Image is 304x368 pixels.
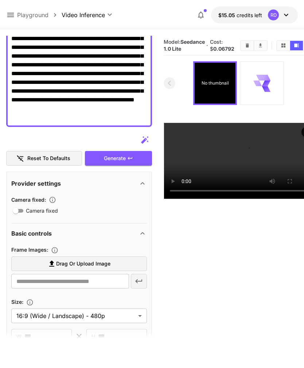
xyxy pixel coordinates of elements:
span: Camera fixed : [11,197,46,203]
span: Camera fixed [26,207,58,214]
p: Provider settings [11,179,61,188]
span: Frame Images : [11,247,48,253]
button: Download All [254,41,267,50]
div: $15.05224 [218,11,262,19]
div: Provider settings [11,175,147,192]
button: Reset to defaults [6,151,82,166]
span: $15.05 [218,12,237,18]
b: 0.06792 [213,46,234,52]
div: RD [268,9,279,20]
nav: breadcrumb [17,11,62,19]
div: Basic controls [11,225,147,242]
button: Clear All [241,41,254,50]
button: Upload frame images. [48,247,61,254]
span: Size : [11,299,23,305]
p: No thumbnail [202,80,229,86]
span: 16:9 (Wide / Landscape) - 480p [16,311,135,320]
b: Seedance 1.0 Lite [164,39,205,52]
span: credits left [237,12,262,18]
span: Model: [164,39,205,52]
div: Clear AllDownload All [240,40,268,51]
span: Drag or upload image [56,259,110,268]
button: $15.05224RD [211,7,298,23]
span: Video Inference [62,11,105,19]
p: Basic controls [11,229,52,238]
a: Playground [17,11,48,19]
label: Drag or upload image [11,256,147,271]
button: Show media in grid view [277,41,290,50]
button: Adjust the dimensions of the generated image by specifying its width and height in pixels, or sel... [23,299,36,306]
p: · [206,41,208,50]
span: Generate [104,154,126,163]
button: Generate [85,151,152,166]
span: Cost: $ [210,39,234,52]
button: Show media in video view [290,41,303,50]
